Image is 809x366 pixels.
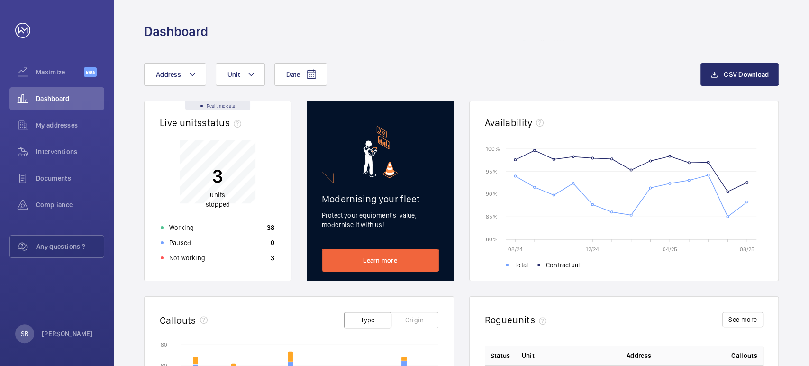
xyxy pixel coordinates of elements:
span: Total [514,260,528,270]
h2: Live units [160,117,245,128]
span: Compliance [36,200,104,210]
button: Date [274,63,327,86]
span: units [512,314,550,326]
span: Dashboard [36,94,104,103]
img: marketing-card.svg [363,126,398,178]
span: Interventions [36,147,104,156]
text: 80 % [486,236,498,242]
text: 80 [161,341,167,348]
h2: Callouts [160,314,196,326]
p: SB [21,329,28,339]
span: stopped [206,201,230,208]
button: CSV Download [700,63,779,86]
text: 04/25 [662,246,677,253]
h2: Availability [485,117,533,128]
button: See more [722,312,763,327]
span: Address [627,351,651,360]
a: Learn more [322,249,439,272]
button: Address [144,63,206,86]
text: 95 % [486,168,498,174]
p: Not working [169,253,205,263]
p: [PERSON_NAME] [42,329,93,339]
span: Any questions ? [36,242,104,251]
h1: Dashboard [144,23,208,40]
p: 38 [267,223,275,232]
text: 08/24 [508,246,522,253]
button: Type [344,312,391,328]
p: Status [491,351,510,360]
span: status [202,117,245,128]
button: Origin [391,312,438,328]
text: 90 % [486,191,498,197]
p: 3 [206,164,230,188]
span: Address [156,71,181,78]
p: units [206,190,230,209]
span: Beta [84,67,97,77]
span: Callouts [731,351,757,360]
span: Maximize [36,67,84,77]
span: CSV Download [724,71,769,78]
p: 3 [271,253,274,263]
div: Real time data [185,101,250,110]
span: Documents [36,174,104,183]
p: Protect your equipment's value, modernise it with us! [322,210,439,229]
span: Contractual [545,260,579,270]
p: Paused [169,238,191,247]
p: 0 [271,238,274,247]
span: Unit [522,351,535,360]
text: 100 % [486,145,500,152]
text: 12/24 [586,246,599,253]
h2: Rogue [485,314,550,326]
p: Working [169,223,194,232]
span: Date [286,71,300,78]
text: 08/25 [739,246,754,253]
h2: Modernising your fleet [322,193,439,205]
button: Unit [216,63,265,86]
span: Unit [227,71,240,78]
text: 85 % [486,213,498,220]
span: My addresses [36,120,104,130]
